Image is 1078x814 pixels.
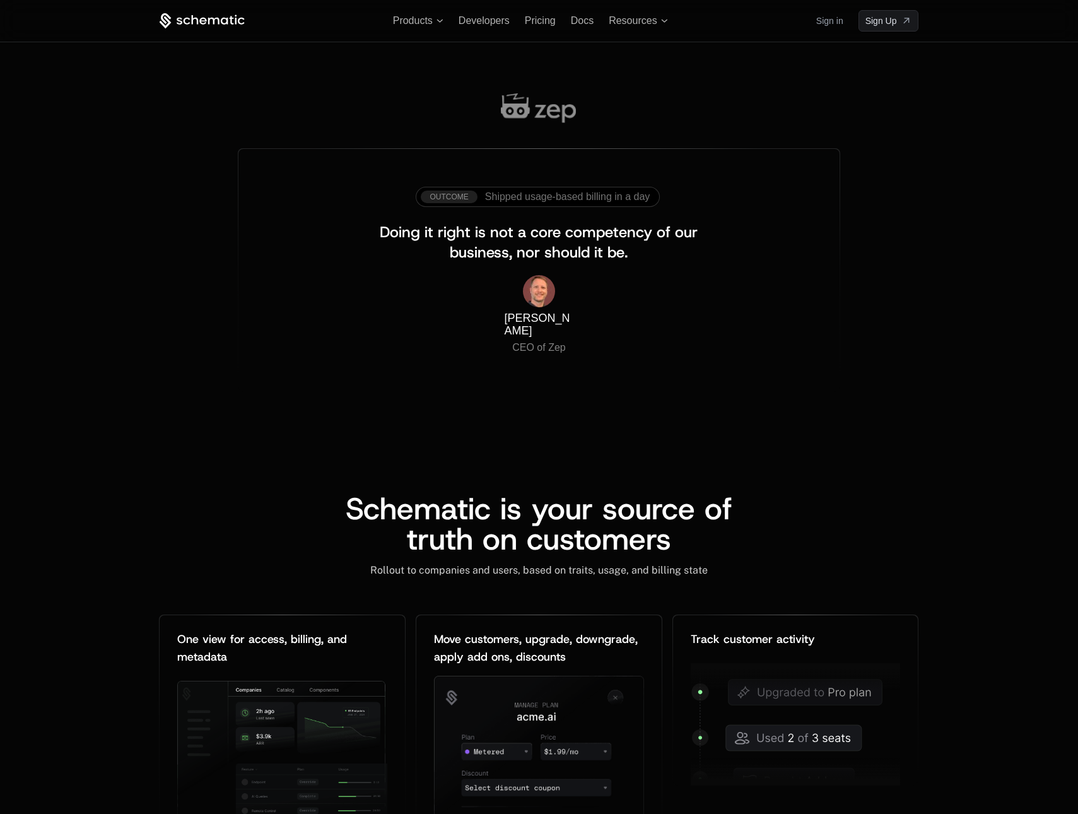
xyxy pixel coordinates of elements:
[421,191,650,203] a: [object Object],[object Object]
[504,312,570,336] span: [PERSON_NAME]
[512,342,565,353] span: CEO of Zep
[393,15,433,27] span: Products
[380,222,702,262] span: Doing it right is not a core competency of our business, nor should it be.
[346,488,742,559] span: Schematic is your source of truth on customers
[816,11,843,31] a: Sign in
[609,15,657,27] span: Resources
[865,15,897,27] span: Sign Up
[459,15,510,26] a: Developers
[485,191,650,203] span: Shipped usage-based billing in a day
[370,564,708,576] span: Rollout to companies and users, based on traits, usage, and billing state
[691,632,815,647] span: Track customer activity
[177,632,351,664] span: One view for access, billing, and metadata
[434,632,642,664] span: Move customers, upgrade, downgrade, apply add ons, discounts
[421,191,477,203] div: Outcome
[858,10,919,32] a: [object Object]
[571,15,594,26] a: Docs
[525,15,556,26] a: Pricing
